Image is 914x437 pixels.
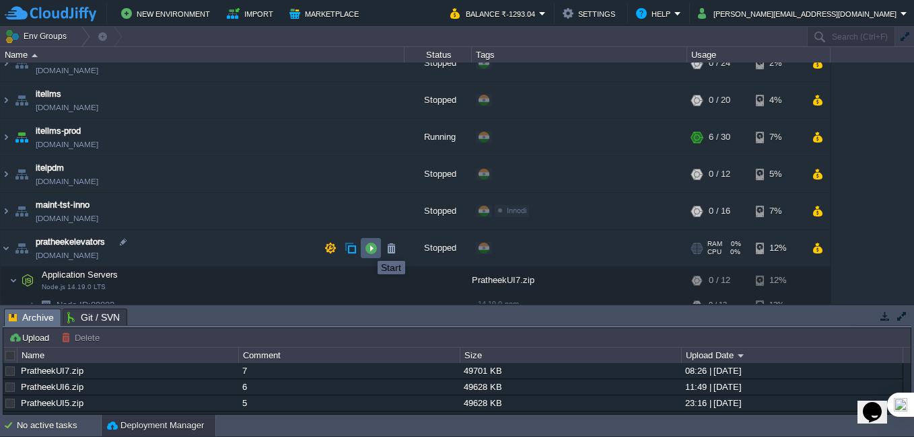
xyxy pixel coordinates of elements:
span: 0% [727,248,740,256]
button: Marketplace [289,5,363,22]
div: 23:16 | [DATE] [682,395,902,411]
button: Help [636,5,674,22]
div: Size [461,348,681,363]
div: 0 / 16 [709,193,730,229]
a: [DOMAIN_NAME] [36,101,98,114]
button: Delete [61,331,104,344]
a: [DOMAIN_NAME] [36,64,98,77]
img: AMDAwAAAACH5BAEAAAAALAAAAAABAAEAAAICRAEAOw== [36,294,55,315]
div: 7 [239,363,459,379]
div: Running [405,119,472,155]
button: Upload [9,331,53,344]
div: PratheekUI7.zip [472,267,687,294]
div: Stopped [405,45,472,81]
div: [PERSON_NAME] [239,411,459,427]
a: [DOMAIN_NAME] [36,249,98,262]
div: 0 / 20 [709,82,730,118]
div: Start [381,262,402,273]
img: AMDAwAAAACH5BAEAAAAALAAAAAABAAEAAAICRAEAOw== [32,54,38,57]
div: 0 / 24 [709,45,730,81]
div: 7% [756,119,800,155]
img: AMDAwAAAACH5BAEAAAAALAAAAAABAAEAAAICRAEAOw== [12,82,31,118]
a: itelpdm [36,161,64,175]
button: Import [227,5,277,22]
button: New Environment [121,5,214,22]
img: AMDAwAAAACH5BAEAAAAALAAAAAABAAEAAAICRAEAOw== [9,267,17,294]
div: Usage [688,47,830,63]
span: 89803 [55,299,116,311]
div: 2% [756,45,800,81]
div: 5% [756,156,800,192]
img: AMDAwAAAACH5BAEAAAAALAAAAAABAAEAAAICRAEAOw== [1,119,11,155]
img: AMDAwAAAACH5BAEAAAAALAAAAAABAAEAAAICRAEAOw== [1,45,11,81]
div: 49628 KB [460,379,680,395]
span: 0% [728,240,741,248]
span: Node.js 14.19.0 LTS [42,283,106,291]
div: 0 / 12 [709,294,727,315]
span: 14.19.0-npm [478,300,519,308]
img: AMDAwAAAACH5BAEAAAAALAAAAAABAAEAAAICRAEAOw== [1,230,11,266]
a: Node ID:89803 [55,299,116,311]
div: 08:26 | [DATE] [682,363,902,379]
span: RAM [707,240,722,248]
div: 6 / 30 [709,119,730,155]
span: CPU [707,248,722,256]
button: Deployment Manager [107,419,204,432]
a: PratheekUI6.zip [21,382,83,392]
div: Comment [240,348,460,363]
div: 49628 KB [460,395,680,411]
img: CloudJiffy [5,5,96,22]
div: 5 [239,395,459,411]
div: No active tasks [17,415,101,436]
div: Stopped [405,193,472,229]
span: Application Servers [40,269,120,280]
a: Application ServersNode.js 14.19.0 LTS [40,270,120,280]
div: Status [405,47,471,63]
a: [DOMAIN_NAME] [36,212,98,225]
div: Name [18,348,238,363]
img: AMDAwAAAACH5BAEAAAAALAAAAAABAAEAAAICRAEAOw== [1,156,11,192]
img: AMDAwAAAACH5BAEAAAAALAAAAAABAAEAAAICRAEAOw== [12,193,31,229]
div: Upload Date [682,348,903,363]
span: Node ID: [57,300,91,310]
div: 12% [756,294,800,315]
div: 7% [756,193,800,229]
div: Tags [472,47,687,63]
img: AMDAwAAAACH5BAEAAAAALAAAAAABAAEAAAICRAEAOw== [12,45,31,81]
a: pratheekelevators [36,235,105,249]
button: Env Groups [5,27,71,46]
div: 49701 KB [460,363,680,379]
span: Innodi [507,206,526,214]
iframe: chat widget [857,383,901,424]
button: Settings [563,5,619,22]
a: maint-tst-inno [36,198,90,212]
img: AMDAwAAAACH5BAEAAAAALAAAAAABAAEAAAICRAEAOw== [12,230,31,266]
div: 0 / 12 [709,156,730,192]
button: [PERSON_NAME][EMAIL_ADDRESS][DOMAIN_NAME] [698,5,901,22]
span: Archive [9,309,54,326]
img: AMDAwAAAACH5BAEAAAAALAAAAAABAAEAAAICRAEAOw== [12,119,31,155]
a: PratheekUI5.zip [21,398,83,408]
img: AMDAwAAAACH5BAEAAAAALAAAAAABAAEAAAICRAEAOw== [1,82,11,118]
a: itellms [36,87,61,101]
div: 12% [756,230,800,266]
div: Stopped [405,82,472,118]
img: AMDAwAAAACH5BAEAAAAALAAAAAABAAEAAAICRAEAOw== [28,294,36,315]
div: 6 [239,379,459,395]
a: itellms-prod [36,124,81,138]
div: 49627 KB [460,411,680,427]
div: 11:49 | [DATE] [682,379,902,395]
button: Balance ₹-1293.04 [450,5,539,22]
img: AMDAwAAAACH5BAEAAAAALAAAAAABAAEAAAICRAEAOw== [12,156,31,192]
div: 23:05 | [DATE] [682,411,902,427]
div: Stopped [405,156,472,192]
div: Name [1,47,404,63]
div: 0 / 12 [709,267,730,294]
img: AMDAwAAAACH5BAEAAAAALAAAAAABAAEAAAICRAEAOw== [18,267,37,294]
a: [DOMAIN_NAME] [36,175,98,188]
